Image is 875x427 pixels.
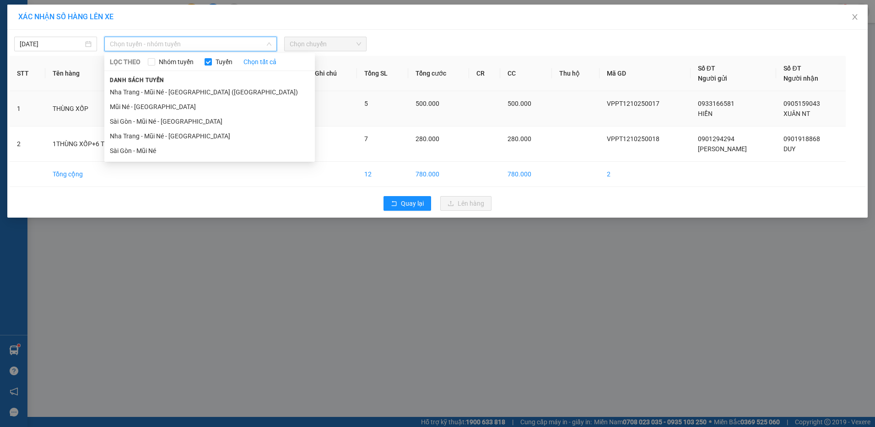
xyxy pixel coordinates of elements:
[500,162,552,187] td: 780.000
[87,41,161,54] div: 0706641111
[10,56,45,91] th: STT
[10,126,45,162] td: 2
[7,60,21,70] span: CR :
[104,143,315,158] li: Sài Gòn - Mũi Né
[416,100,439,107] span: 500.000
[104,114,315,129] li: Sài Gòn - Mũi Né - [GEOGRAPHIC_DATA]
[408,162,470,187] td: 780.000
[243,57,276,67] a: Chọn tất cả
[416,135,439,142] span: 280.000
[45,162,179,187] td: Tổng cộng
[45,91,179,126] td: THÙNG XỐP
[401,198,424,208] span: Quay lại
[7,59,82,70] div: 300.000
[357,56,408,91] th: Tổng SL
[45,56,179,91] th: Tên hàng
[104,76,170,84] span: Danh sách tuyến
[104,129,315,143] li: Nha Trang - Mũi Né - [GEOGRAPHIC_DATA]
[408,56,470,91] th: Tổng cước
[783,65,801,72] span: Số ĐT
[783,145,795,153] span: DUY
[783,100,820,107] span: 0905159043
[600,162,690,187] td: 2
[8,41,81,54] div: 0706641111
[290,37,362,51] span: Chọn chuyến
[104,99,315,114] li: Mũi Né - [GEOGRAPHIC_DATA]
[391,200,397,208] span: rollback
[383,196,431,211] button: rollbackQuay lại
[698,75,727,82] span: Người gửi
[783,75,818,82] span: Người nhận
[440,196,492,211] button: uploadLên hàng
[212,57,236,67] span: Tuyến
[783,110,810,117] span: XUÂN NT
[500,56,552,91] th: CC
[357,162,408,187] td: 12
[552,56,600,91] th: Thu hộ
[698,100,735,107] span: 0933166581
[155,57,197,67] span: Nhóm tuyến
[508,100,531,107] span: 500.000
[364,100,368,107] span: 5
[87,30,161,41] div: thảo
[8,8,81,30] div: VP [PERSON_NAME]
[8,30,81,41] div: thảo
[364,135,368,142] span: 7
[698,145,747,153] span: [PERSON_NAME]
[600,56,690,91] th: Mã GD
[104,85,315,99] li: Nha Trang - Mũi Né - [GEOGRAPHIC_DATA] ([GEOGRAPHIC_DATA])
[110,57,140,67] span: LỌC THEO
[266,41,272,47] span: down
[469,56,500,91] th: CR
[10,91,45,126] td: 1
[8,9,22,18] span: Gửi:
[87,8,161,30] div: VP [PERSON_NAME]
[607,135,659,142] span: VPPT1210250018
[508,135,531,142] span: 280.000
[18,12,113,21] span: XÁC NHẬN SỐ HÀNG LÊN XE
[698,110,713,117] span: HIỀN
[698,135,735,142] span: 0901294294
[110,37,271,51] span: Chọn tuyến - nhóm tuyến
[87,9,109,18] span: Nhận:
[842,5,868,30] button: Close
[20,39,83,49] input: 12/10/2025
[45,126,179,162] td: 1THÙNG XỐP+6 THÙNG GIẤY
[698,65,715,72] span: Số ĐT
[607,100,659,107] span: VPPT1210250017
[308,56,357,91] th: Ghi chú
[783,135,820,142] span: 0901918868
[851,13,859,21] span: close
